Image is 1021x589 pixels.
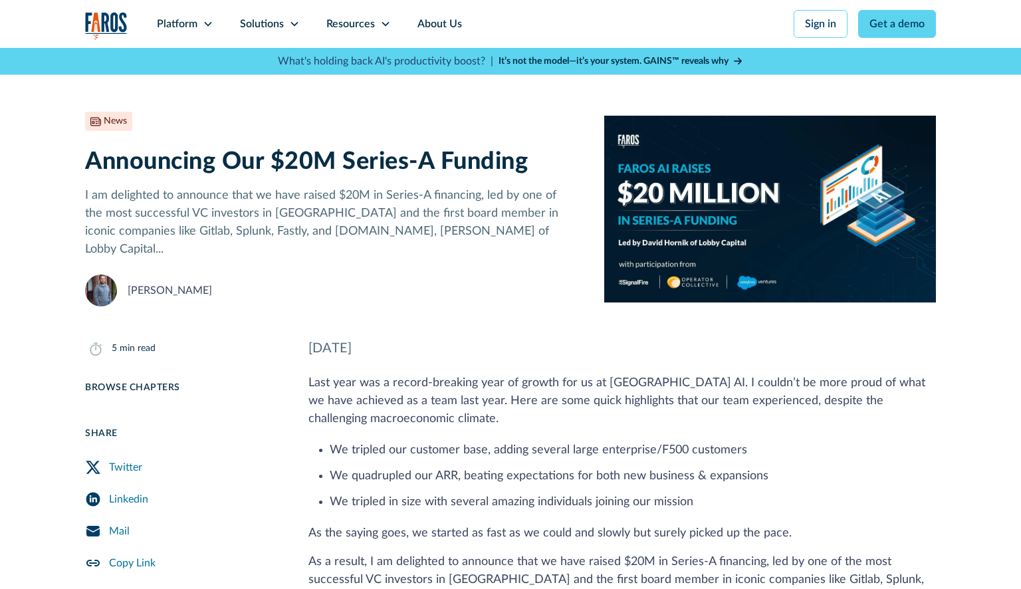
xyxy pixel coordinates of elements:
[85,148,583,176] h1: Announcing Our $20M Series-A Funding
[326,16,375,32] div: Resources
[85,187,583,259] p: I am delighted to announce that we have raised $20M in Series-A financing, led by one of the most...
[109,459,142,475] div: Twitter
[308,374,936,428] p: Last year was a record-breaking year of growth for us at [GEOGRAPHIC_DATA] AI. I couldn’t be more...
[85,12,128,39] a: home
[858,10,936,38] a: Get a demo
[308,338,936,358] div: [DATE]
[85,483,277,515] a: LinkedIn Share
[240,16,284,32] div: Solutions
[109,523,130,539] div: Mail
[109,491,148,507] div: Linkedin
[85,381,277,395] div: Browse Chapters
[85,547,277,579] a: Copy Link
[330,441,936,459] li: We tripled our customer base, adding several large enterprise/F500 customers
[794,10,848,38] a: Sign in
[499,55,743,68] a: It’s not the model—it’s your system. GAINS™ reveals why
[85,515,277,547] a: Mail Share
[104,114,127,128] div: News
[330,467,936,485] li: We quadrupled our ARR, beating expectations for both new business & expansions
[278,53,493,69] p: What's holding back AI's productivity boost? |
[109,555,156,571] div: Copy Link
[120,342,156,356] div: min read
[308,525,936,542] p: As the saying goes, we started as fast as we could and slowly but surely picked up the pace.
[330,493,936,511] li: We tripled in size with several amazing individuals joining our mission
[128,283,212,298] div: [PERSON_NAME]
[157,16,197,32] div: Platform
[85,427,277,441] div: Share
[85,451,277,483] a: Twitter Share
[85,275,117,306] img: Vitaly Gordon
[499,57,729,66] strong: It’s not the model—it’s your system. GAINS™ reveals why
[112,342,117,356] div: 5
[85,12,128,39] img: Logo of the analytics and reporting company Faros.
